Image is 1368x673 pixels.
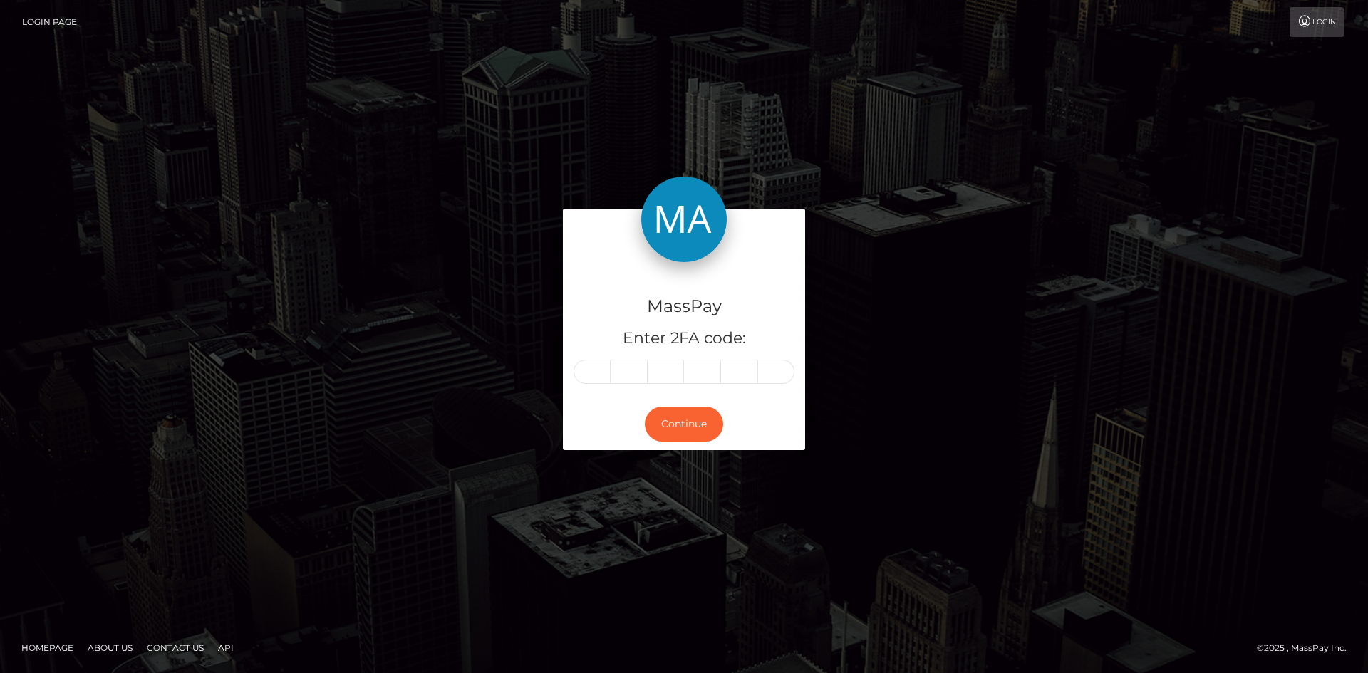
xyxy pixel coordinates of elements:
[574,294,794,319] h4: MassPay
[645,407,723,442] button: Continue
[212,637,239,659] a: API
[82,637,138,659] a: About Us
[641,177,727,262] img: MassPay
[141,637,209,659] a: Contact Us
[1257,640,1357,656] div: © 2025 , MassPay Inc.
[1290,7,1344,37] a: Login
[22,7,77,37] a: Login Page
[16,637,79,659] a: Homepage
[574,328,794,350] h5: Enter 2FA code:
